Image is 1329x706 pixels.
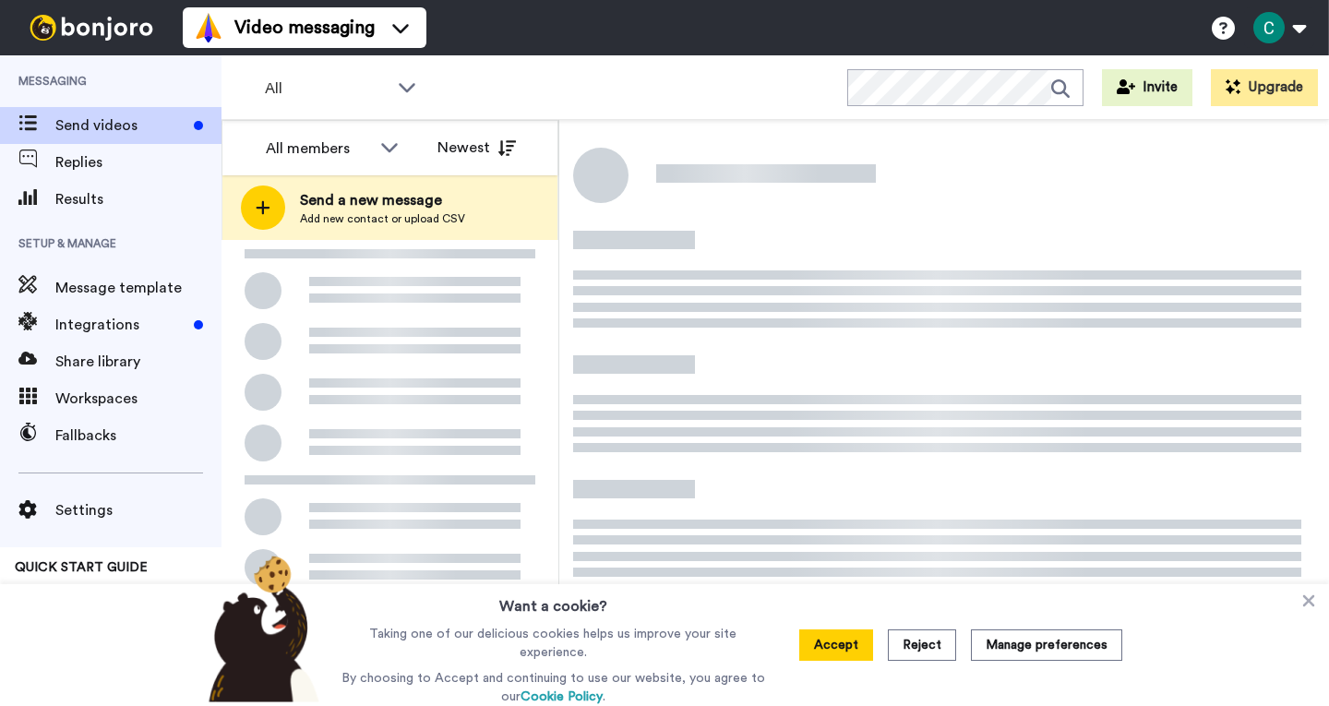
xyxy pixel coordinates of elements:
img: bear-with-cookie.png [192,555,329,702]
p: Taking one of our delicious cookies helps us improve your site experience. [337,625,770,662]
a: Cookie Policy [521,690,603,703]
span: Video messaging [234,15,375,41]
span: Fallbacks [55,425,221,447]
span: Settings [55,499,221,521]
span: Integrations [55,314,186,336]
button: Reject [888,629,956,661]
div: All members [266,138,371,160]
img: vm-color.svg [194,13,223,42]
button: Newest [424,129,530,166]
img: bj-logo-header-white.svg [22,15,161,41]
span: Send a new message [300,189,465,211]
button: Upgrade [1211,69,1318,106]
span: Add new contact or upload CSV [300,211,465,226]
span: Replies [55,151,221,174]
span: Results [55,188,221,210]
span: Workspaces [55,388,221,410]
button: Manage preferences [971,629,1122,661]
span: Message template [55,277,221,299]
span: All [265,78,389,100]
h3: Want a cookie? [499,584,607,617]
span: QUICK START GUIDE [15,561,148,574]
p: By choosing to Accept and continuing to use our website, you agree to our . [337,669,770,706]
button: Invite [1102,69,1192,106]
button: Accept [799,629,873,661]
span: Share library [55,351,221,373]
span: Send videos [55,114,186,137]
